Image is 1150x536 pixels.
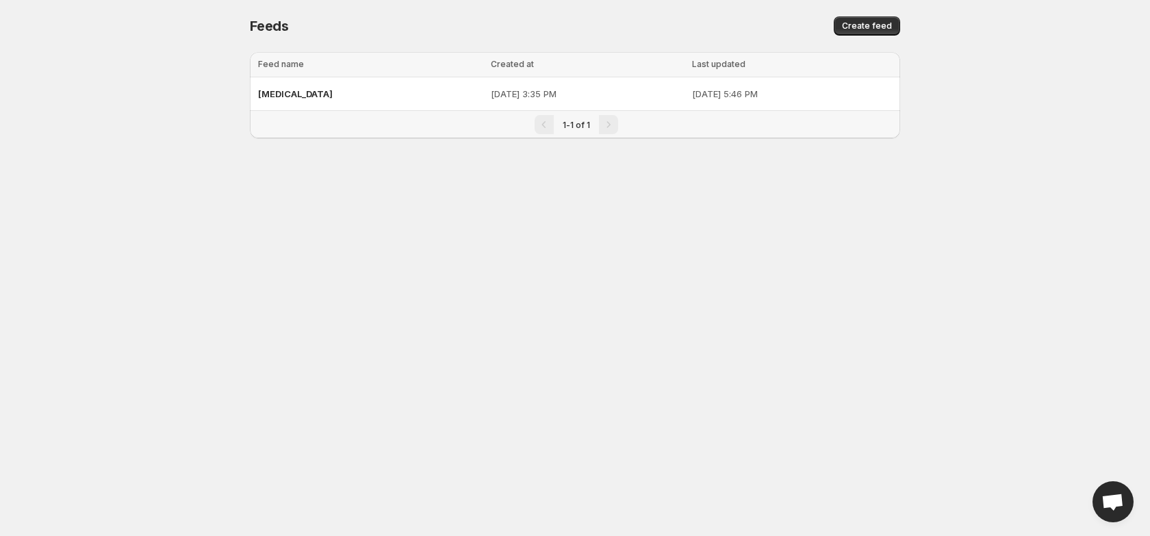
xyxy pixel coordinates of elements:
[1092,481,1134,522] div: Open chat
[692,87,892,101] p: [DATE] 5:46 PM
[258,88,333,99] span: [MEDICAL_DATA]
[834,16,900,36] button: Create feed
[563,120,590,130] span: 1-1 of 1
[842,21,892,31] span: Create feed
[491,59,534,69] span: Created at
[250,18,289,34] span: Feeds
[258,59,304,69] span: Feed name
[250,110,900,138] nav: Pagination
[491,87,684,101] p: [DATE] 3:35 PM
[692,59,745,69] span: Last updated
